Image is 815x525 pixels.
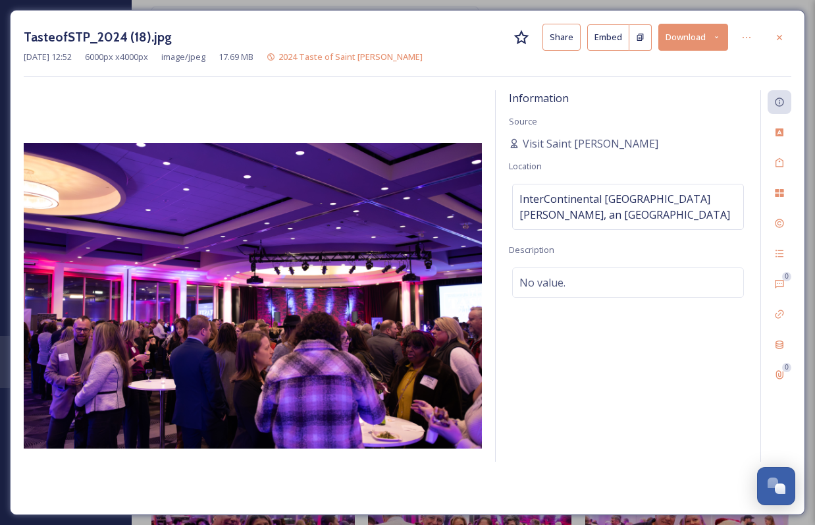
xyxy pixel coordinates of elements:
[757,467,795,505] button: Open Chat
[85,51,148,63] span: 6000 px x 4000 px
[219,51,253,63] span: 17.69 MB
[509,160,542,172] span: Location
[509,91,569,105] span: Information
[24,28,172,47] h3: TasteofSTP_2024 (18).jpg
[519,275,565,290] span: No value.
[278,51,423,63] span: 2024 Taste of Saint [PERSON_NAME]
[509,115,537,127] span: Source
[523,136,658,152] span: Visit Saint [PERSON_NAME]
[587,24,629,51] button: Embed
[782,272,791,281] div: 0
[509,244,554,256] span: Description
[24,143,482,449] img: 5-wl-41832751-1307-4c11-816a-1bf6a8a11dc3.jpg
[658,24,728,51] button: Download
[519,191,737,223] span: InterContinental [GEOGRAPHIC_DATA][PERSON_NAME], an [GEOGRAPHIC_DATA]
[782,363,791,372] div: 0
[161,51,205,63] span: image/jpeg
[24,51,72,63] span: [DATE] 12:52
[542,24,581,51] button: Share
